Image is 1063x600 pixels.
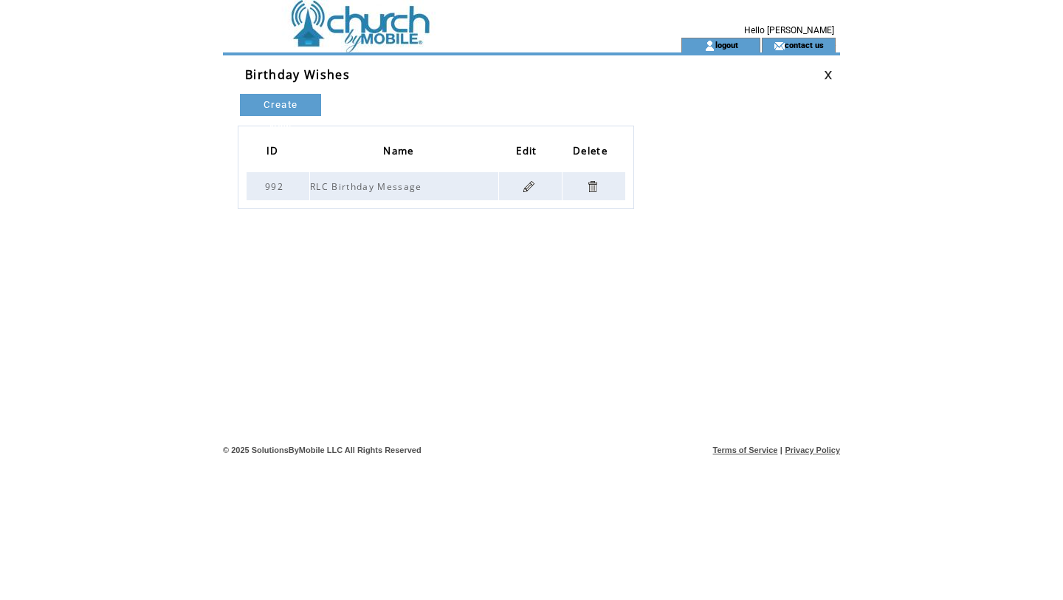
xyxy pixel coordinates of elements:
[265,180,287,193] span: 992
[785,446,840,454] a: Privacy Policy
[516,140,540,165] span: Edit
[713,446,778,454] a: Terms of Service
[223,446,422,454] span: © 2025 SolutionsByMobile LLC All Rights Reserved
[573,140,611,165] span: Delete
[780,446,782,454] span: |
[266,140,286,165] a: ID
[310,180,426,193] span: RLC Birthday Message
[715,40,738,50] a: logout
[522,180,536,194] a: Click to edit
[383,140,421,165] a: Name
[383,140,417,165] span: Name
[785,40,824,50] a: contact us
[585,180,599,194] a: Click to delete
[774,40,785,52] img: contact_us_icon.gif
[744,25,834,35] span: Hello [PERSON_NAME]
[240,94,321,116] a: Create New
[704,40,715,52] img: account_icon.gif
[245,67,350,83] span: Birthday Wishes
[266,140,283,165] span: ID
